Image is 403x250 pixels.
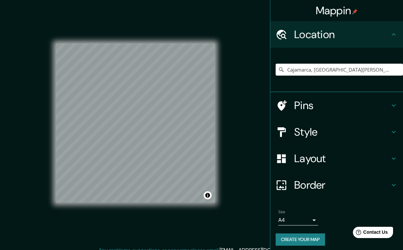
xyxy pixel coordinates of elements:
[344,224,396,243] iframe: Help widget launcher
[278,209,285,215] label: Size
[270,172,403,198] div: Border
[56,43,215,203] canvas: Map
[316,4,358,17] h4: Mappin
[294,28,390,41] h4: Location
[276,233,325,246] button: Create your map
[278,215,318,225] div: A4
[294,99,390,112] h4: Pins
[352,9,358,14] img: pin-icon.png
[294,125,390,139] h4: Style
[294,152,390,165] h4: Layout
[204,191,212,199] button: Toggle attribution
[276,64,403,76] input: Pick your city or area
[270,92,403,119] div: Pins
[270,21,403,48] div: Location
[294,178,390,192] h4: Border
[270,145,403,172] div: Layout
[270,119,403,145] div: Style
